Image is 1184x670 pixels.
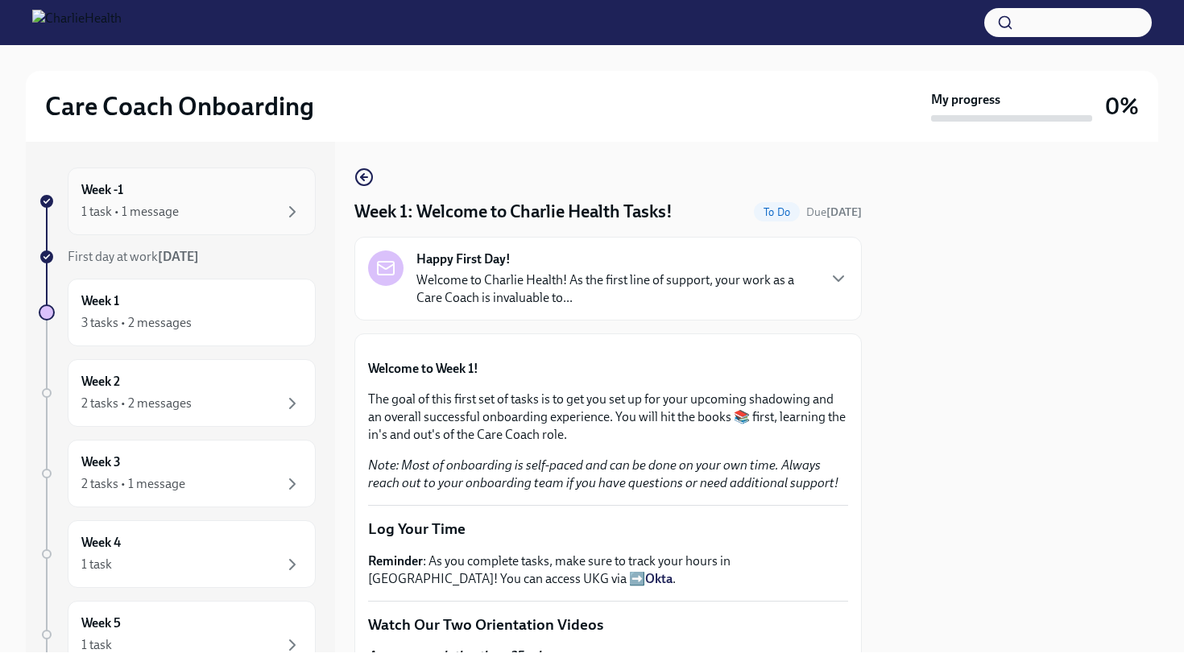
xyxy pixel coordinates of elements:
[32,10,122,35] img: CharlieHealth
[1105,92,1139,121] h3: 0%
[39,601,316,668] a: Week 51 task
[416,250,511,268] strong: Happy First Day!
[81,453,121,471] h6: Week 3
[416,271,816,307] p: Welcome to Charlie Health! As the first line of support, your work as a Care Coach is invaluable ...
[368,614,848,635] p: Watch Our Two Orientation Videos
[368,553,423,569] strong: Reminder
[39,248,316,266] a: First day at work[DATE]
[806,205,862,220] span: August 25th, 2025 10:00
[368,519,848,540] p: Log Your Time
[39,440,316,507] a: Week 32 tasks • 1 message
[754,206,800,218] span: To Do
[645,571,673,586] a: Okta
[81,614,121,632] h6: Week 5
[368,361,478,376] strong: Welcome to Week 1!
[81,203,179,221] div: 1 task • 1 message
[826,205,862,219] strong: [DATE]
[158,249,199,264] strong: [DATE]
[81,181,123,199] h6: Week -1
[931,91,1000,109] strong: My progress
[81,636,112,654] div: 1 task
[39,359,316,427] a: Week 22 tasks • 2 messages
[81,395,192,412] div: 2 tasks • 2 messages
[45,90,314,122] h2: Care Coach Onboarding
[354,200,673,224] h4: Week 1: Welcome to Charlie Health Tasks!
[81,292,119,310] h6: Week 1
[368,391,848,444] p: The goal of this first set of tasks is to get you set up for your upcoming shadowing and an overa...
[81,373,120,391] h6: Week 2
[81,534,121,552] h6: Week 4
[81,475,185,493] div: 2 tasks • 1 message
[39,520,316,588] a: Week 41 task
[806,205,862,219] span: Due
[68,249,199,264] span: First day at work
[81,556,112,573] div: 1 task
[368,648,554,664] strong: Approx completion time: 25 mins
[368,552,848,588] p: : As you complete tasks, make sure to track your hours in [GEOGRAPHIC_DATA]! You can access UKG v...
[39,279,316,346] a: Week 13 tasks • 2 messages
[368,457,838,490] em: Note: Most of onboarding is self-paced and can be done on your own time. Always reach out to your...
[39,167,316,235] a: Week -11 task • 1 message
[81,314,192,332] div: 3 tasks • 2 messages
